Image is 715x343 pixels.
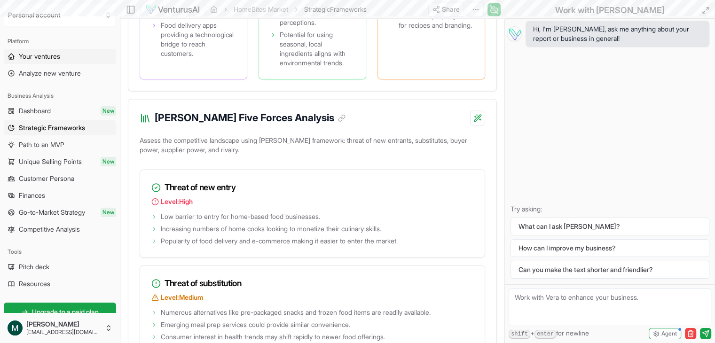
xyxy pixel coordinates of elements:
a: Strategic Frameworks [4,120,116,135]
h3: Threat of new entry [151,181,473,194]
p: Assess the competitive landscape using [PERSON_NAME] framework: threat of new entrants, substitut... [140,134,485,160]
a: Customer Persona [4,171,116,186]
span: Level: High [161,197,193,206]
span: Consumer interest in health trends may shift rapidly to newer food offerings. [161,332,385,342]
kbd: enter [534,330,556,339]
p: Try asking: [511,204,709,214]
span: Hi, I'm [PERSON_NAME], ask me anything about your report or business in general! [533,24,702,43]
span: [PERSON_NAME] [26,320,101,328]
span: [EMAIL_ADDRESS][DOMAIN_NAME] [26,328,101,336]
div: Business Analysis [4,88,116,103]
span: Unique Selling Points [19,157,82,166]
span: Increasing numbers of home cooks looking to monetize their culinary skills. [161,224,381,234]
span: Customer Persona [19,174,74,183]
h3: Threat of substitution [151,277,473,290]
button: [PERSON_NAME][EMAIL_ADDRESS][DOMAIN_NAME] [4,317,116,339]
span: New [101,106,116,116]
a: Go-to-Market StrategyNew [4,205,116,220]
span: Go-to-Market Strategy [19,208,85,217]
a: Your ventures [4,49,116,64]
span: Path to an MVP [19,140,64,149]
span: Level: Medium [161,293,203,302]
img: ACg8ocKVraOs96Rk_geyADKZD1hutP9gfKYV98PZ0PpDZj3zYxzahQ=s96-c [8,320,23,335]
span: Resources [19,279,50,288]
button: How can I improve my business? [511,239,709,257]
button: What can I ask [PERSON_NAME]? [511,218,709,235]
div: Platform [4,34,116,49]
a: Unique Selling PointsNew [4,154,116,169]
a: Analyze new venture [4,66,116,81]
button: Agent [649,328,681,339]
span: Dashboard [19,106,51,116]
kbd: shift [509,330,530,339]
span: Upgrade to a paid plan [32,307,99,317]
img: Vera [507,26,522,41]
div: Tools [4,244,116,259]
a: Finances [4,188,116,203]
a: DashboardNew [4,103,116,118]
span: New [101,208,116,217]
span: Competitive Analysis [19,225,80,234]
a: Upgrade to a paid plan [4,303,116,321]
button: Can you make the text shorter and friendlier? [511,261,709,279]
span: Potential for using seasonal, local ingredients aligns with environmental trends. [280,30,354,68]
span: Intellectual property laws for recipes and branding. [399,11,473,30]
a: Pitch deck [4,259,116,274]
h3: [PERSON_NAME] Five Forces Analysis [155,110,346,125]
span: Food delivery apps providing a technological bridge to reach customers. [161,21,236,58]
span: Strategic Frameworks [19,123,85,133]
span: Your ventures [19,52,60,61]
span: Emerging meal prep services could provide similar convenience. [161,320,350,329]
span: Analyze new venture [19,69,81,78]
a: Path to an MVP [4,137,116,152]
span: Low barrier to entry for home-based food businesses. [161,212,320,221]
span: Numerous alternatives like pre-packaged snacks and frozen food items are readily available. [161,308,431,317]
span: New [101,157,116,166]
span: Popularity of food delivery and e-commerce making it easier to enter the market. [161,236,398,246]
span: Finances [19,191,45,200]
a: Resources [4,276,116,291]
span: Pitch deck [19,262,49,272]
a: Competitive Analysis [4,222,116,237]
span: Agent [661,330,677,337]
span: + for newline [509,328,589,339]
